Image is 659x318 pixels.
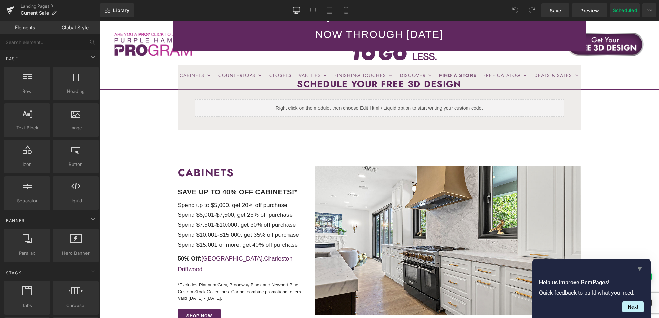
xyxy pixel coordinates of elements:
[6,197,48,204] span: Separator
[539,278,644,287] h2: Help us improve GemPages!
[21,10,49,16] span: Current Sale
[622,301,644,312] button: Next question
[539,289,644,296] p: Quick feedback to build what you need.
[78,145,134,159] strong: CABINETS
[5,55,19,62] span: Base
[642,3,656,17] button: More
[21,3,100,9] a: Landing Pages
[78,210,206,220] p: Spend $10,001-$15,000, get 35% off purchase
[87,293,112,298] span: SHOP NOW
[55,250,97,257] span: Hero Banner
[78,7,481,20] div: NOW THROUGH [DATE]
[305,3,321,17] a: Laptop
[55,124,97,131] span: Image
[338,3,354,17] a: Mobile
[288,3,305,17] a: Desktop
[78,220,206,230] p: Spend $15,001 or more, get 40% off purchase
[508,3,522,17] button: Undo
[636,265,644,273] button: Hide survey
[78,261,206,281] p: *Excludes Platinum Grey, Broadway Black and Newport Blue Custom Stock Collections. Cannot combine...
[6,302,48,309] span: Tabs
[6,161,48,168] span: Icon
[610,3,640,17] button: Scheduled
[78,200,206,210] p: Spend $7,501-$10,000, get 30% off purchase
[78,168,198,175] b: SAVE UP TO 40% OFF CABINETS!*
[216,145,481,294] img: Buy More, Save More Sale!
[102,235,163,241] a: [GEOGRAPHIC_DATA]
[539,265,644,312] div: Help us improve GemPages!
[50,21,100,34] a: Global Style
[572,3,607,17] a: Preview
[550,7,561,14] span: Save
[100,3,134,17] a: New Library
[6,250,48,257] span: Parallax
[5,269,22,276] span: Stack
[580,7,599,14] span: Preview
[55,88,97,95] span: Heading
[78,180,206,190] p: Spend up to $5,000, get 20% off purchase
[78,288,121,303] a: SHOP NOW
[6,88,48,95] span: Row
[55,197,97,204] span: Liquid
[113,7,129,13] span: Library
[78,235,193,252] a: Charleston Driftwood
[78,190,206,200] p: Spend $5,001-$7,500, get 25% off purchase
[55,302,97,309] span: Carousel
[5,217,26,224] span: Banner
[55,161,97,168] span: Button
[525,3,539,17] button: Redo
[78,235,193,252] span: ,
[321,3,338,17] a: Tablet
[78,235,102,241] span: 50% Off:
[6,124,48,131] span: Text Block
[197,57,362,70] b: SCHEDuLE YOUR FREE 3D DESIGN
